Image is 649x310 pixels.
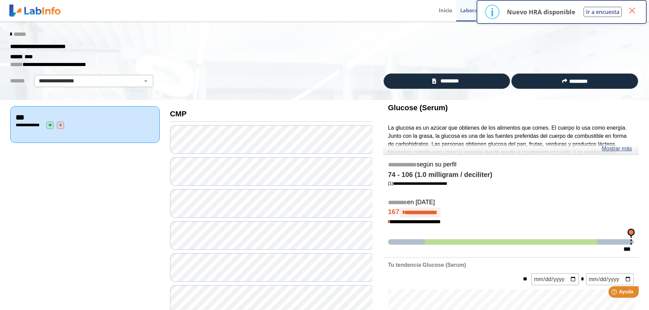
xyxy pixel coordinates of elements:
h4: 167 [388,208,634,218]
h4: 74 - 106 (1.0 milligram / deciliter) [388,171,634,179]
button: Close this dialog [626,4,638,17]
input: mm/dd/yyyy [531,273,579,285]
p: La glucosa es un azúcar que obtienes de los alimentos que comes. El cuerpo lo usa como energía. J... [388,124,634,173]
input: mm/dd/yyyy [586,273,634,285]
h5: según su perfil [388,161,634,169]
iframe: Help widget launcher [588,283,642,303]
button: Ir a encuesta [584,7,622,17]
b: CMP [170,110,187,118]
h5: en [DATE] [388,199,634,207]
p: Nuevo HRA disponible [507,8,575,16]
b: Tu tendencia Glucose (Serum) [388,262,466,268]
div: i [491,6,494,18]
a: Mostrar más [602,145,632,153]
a: [1] [388,181,447,186]
b: Glucose (Serum) [388,103,448,112]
